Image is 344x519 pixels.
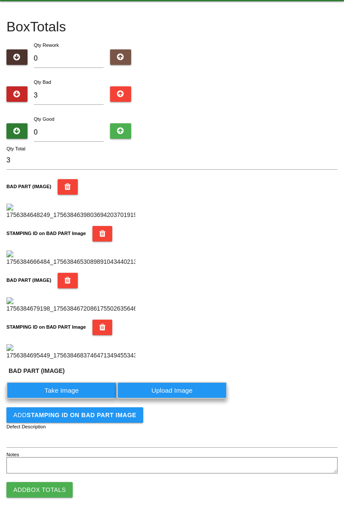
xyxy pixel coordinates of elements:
[6,451,19,458] label: Notes
[9,367,64,374] b: BAD PART (IMAGE)
[6,184,51,189] b: BAD PART (IMAGE)
[6,204,135,220] img: 1756384648249_17563846398036942037019195631143.jpg
[6,324,86,330] b: STAMPING ID on BAD PART Image
[92,320,113,335] button: STAMPING ID on BAD PART Image
[27,412,136,418] b: STAMPING ID on BAD PART Image
[6,344,135,360] img: 1756384695449_17563846837464713494553433737381.jpg
[6,297,135,313] img: 1756384679198_17563846720861755026356461638727.jpg
[6,250,135,266] img: 1756384666484_17563846530898910434402132642989.jpg
[6,231,86,236] b: STAMPING ID on BAD PART Image
[117,382,227,399] label: Upload Image
[34,116,55,122] label: Qty Good
[92,226,113,241] button: STAMPING ID on BAD PART Image
[6,407,143,423] button: AddSTAMPING ID on BAD PART Image
[34,43,59,48] label: Qty Rework
[6,423,46,430] label: Defect Description
[58,273,78,288] button: BAD PART (IMAGE)
[6,278,51,283] b: BAD PART (IMAGE)
[6,482,73,498] button: AddBox Totals
[34,79,51,85] label: Qty Bad
[58,179,78,195] button: BAD PART (IMAGE)
[6,19,338,34] h4: Box Totals
[6,145,25,153] label: Qty Total
[6,382,117,399] label: Take Image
